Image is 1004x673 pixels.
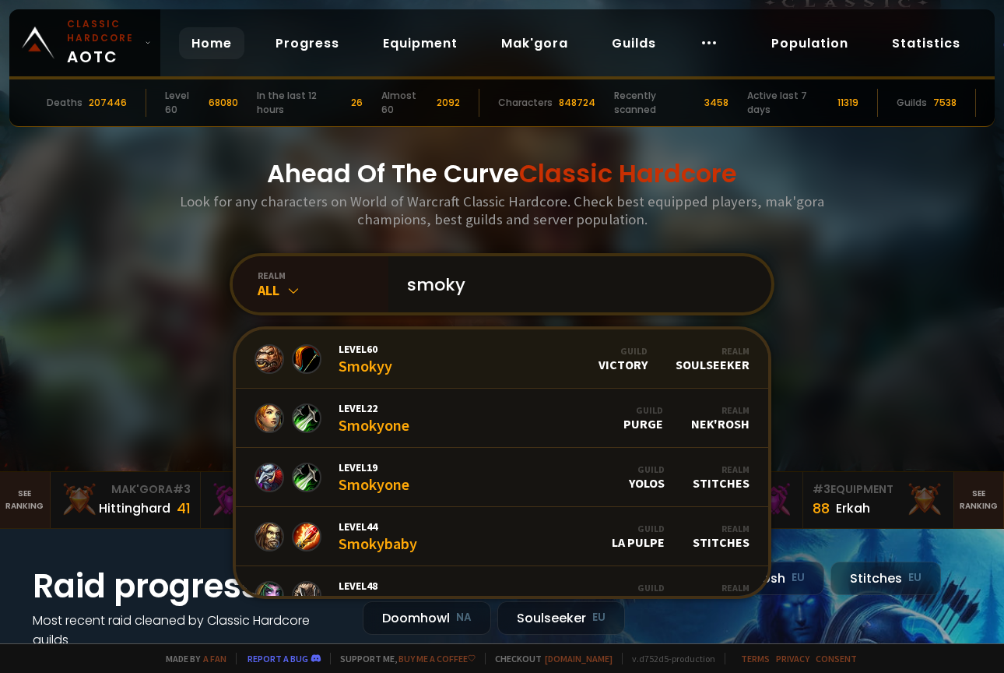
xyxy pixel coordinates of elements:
a: Level44SmokybabyGuildLA PULPERealmStitches [236,507,768,566]
div: Mak'Gora [210,481,342,498]
div: Smokymoon [339,579,423,612]
a: Home [179,27,244,59]
span: Checkout [485,653,613,664]
div: Guild [629,463,665,475]
div: 207446 [89,96,127,110]
div: purge [623,404,663,432]
a: Level22SmokyoneGuildpurgeRealmNek'Rosh [236,389,768,448]
small: EU [792,570,805,586]
span: # 3 [813,481,830,497]
div: Guild [623,404,663,416]
div: Level 60 [165,89,202,117]
a: #3Equipment88Erkah [803,472,954,528]
div: Soulseeker [676,345,749,372]
div: Deaths [47,96,82,110]
div: Realm [693,463,749,475]
span: v. d752d5 - production [622,653,715,664]
div: Stitches [830,562,941,595]
div: Recently scanned [614,89,699,117]
div: 2092 [437,96,460,110]
div: Stitches [693,523,749,550]
div: Equipment [813,481,944,498]
div: Nek'Rosh [691,404,749,432]
div: Almost 60 [381,89,430,117]
small: NA [456,610,472,625]
a: Equipment [370,27,470,59]
div: Guilds [897,96,927,110]
a: Guilds [599,27,669,59]
a: Terms [741,653,770,664]
span: Classic Hardcore [519,156,737,191]
div: Stitches [693,463,749,491]
div: Mak'Gora [60,481,191,498]
span: Level 48 [339,579,423,593]
a: Level19SmokyoneGuildYOLOSRealmStitches [236,448,768,507]
div: All [258,281,388,299]
a: Mak'gora [489,27,581,59]
div: Active last 7 days [747,89,831,117]
input: Search a character... [398,256,753,312]
h3: Look for any characters on World of Warcraft Classic Hardcore. Check best equipped players, mak'g... [174,192,830,228]
div: Guild [599,345,648,357]
div: Soulseeker [497,601,625,635]
a: Statistics [879,27,973,59]
div: 848724 [559,96,595,110]
div: Smokyone [339,401,409,435]
span: Level 22 [339,401,409,415]
div: In the last 12 hours [257,89,345,117]
span: Level 19 [339,460,409,474]
div: Hittinghard [99,499,170,518]
a: Population [759,27,861,59]
div: Smokybaby [339,520,417,553]
h1: Raid progress [33,562,344,611]
div: YOLOS [629,463,665,491]
div: Guild [581,582,665,594]
div: Victory [599,345,648,372]
div: 7538 [933,96,957,110]
div: Erkah [836,499,870,518]
a: Privacy [776,653,809,664]
div: 3458 [704,96,728,110]
div: Realm [693,582,749,594]
a: Classic HardcoreAOTC [9,9,160,76]
a: Level48SmokymoonGuildWe Had a PlanRealmStitches [236,566,768,625]
span: Level 44 [339,520,417,534]
div: Smokyone [339,460,409,494]
a: Report a bug [247,653,308,664]
div: Realm [676,345,749,357]
div: 41 [177,498,191,519]
small: Classic Hardcore [67,17,139,45]
a: Consent [816,653,857,664]
a: Mak'Gora#3Hittinghard41 [51,472,202,528]
span: # 3 [173,481,191,497]
div: Doomhowl [363,601,491,635]
div: LA PULPE [612,523,665,550]
div: Characters [498,96,553,110]
span: Made by [156,653,226,664]
div: 88 [813,498,830,519]
div: 26 [351,96,363,110]
div: Guild [612,523,665,534]
span: AOTC [67,17,139,69]
a: a fan [203,653,226,664]
h1: Ahead Of The Curve [267,155,737,192]
div: Realm [693,523,749,534]
a: Buy me a coffee [398,653,476,664]
small: EU [592,610,606,625]
div: realm [258,270,388,281]
div: 11319 [837,96,858,110]
div: We Had a Plan [581,582,665,609]
a: Mak'Gora#2Rivench100 [201,472,352,528]
div: Stitches [693,582,749,609]
div: Realm [691,404,749,416]
span: Support me, [330,653,476,664]
a: Level60SmokyyGuildVictoryRealmSoulseeker [236,329,768,389]
h4: Most recent raid cleaned by Classic Hardcore guilds [33,611,344,650]
div: 68080 [209,96,238,110]
a: [DOMAIN_NAME] [545,653,613,664]
div: Smokyy [339,342,392,375]
span: Level 60 [339,342,392,356]
a: Progress [263,27,352,59]
small: EU [908,570,922,586]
